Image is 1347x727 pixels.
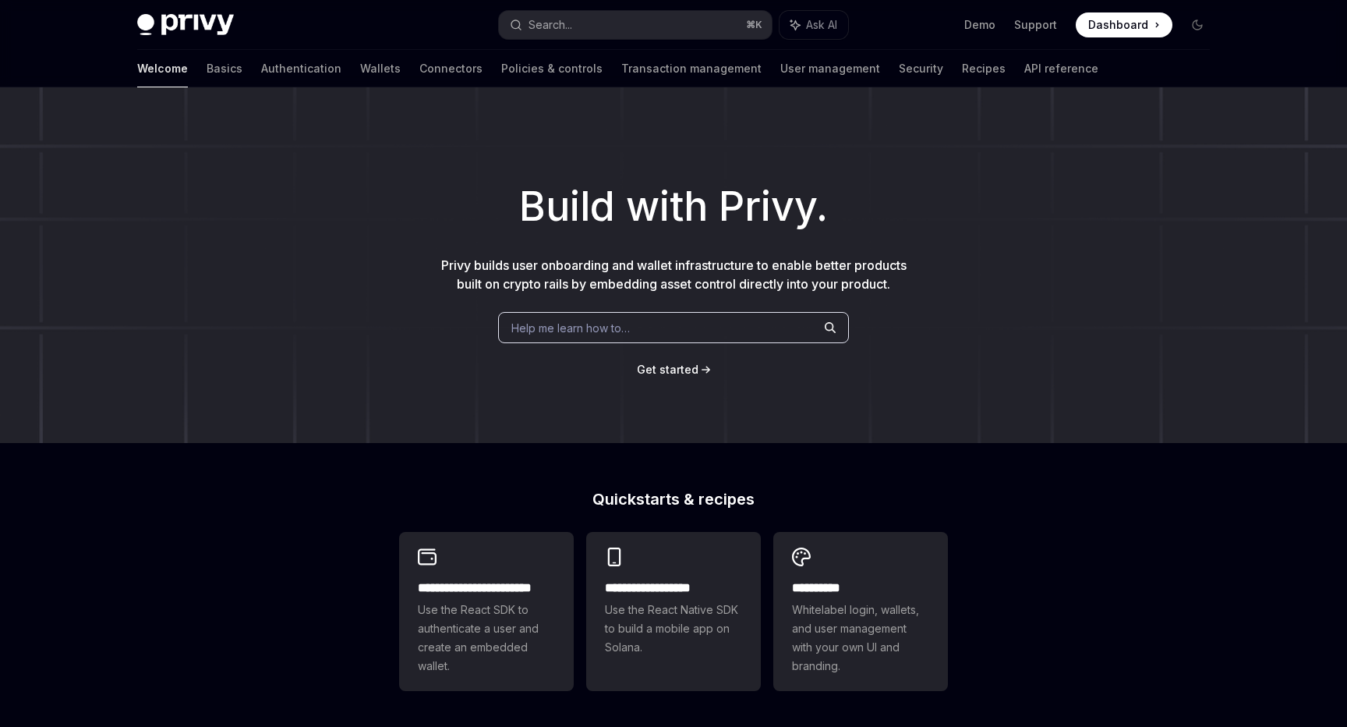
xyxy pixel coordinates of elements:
[1014,17,1057,33] a: Support
[899,50,943,87] a: Security
[637,362,698,378] a: Get started
[792,601,929,676] span: Whitelabel login, wallets, and user management with your own UI and branding.
[746,19,762,31] span: ⌘ K
[605,601,742,657] span: Use the React Native SDK to build a mobile app on Solana.
[501,50,603,87] a: Policies & controls
[25,176,1322,237] h1: Build with Privy.
[511,320,630,336] span: Help me learn how to…
[773,532,948,691] a: **** *****Whitelabel login, wallets, and user management with your own UI and branding.
[1088,17,1148,33] span: Dashboard
[1024,50,1098,87] a: API reference
[780,11,848,39] button: Ask AI
[586,532,761,691] a: **** **** **** ***Use the React Native SDK to build a mobile app on Solana.
[780,50,880,87] a: User management
[399,491,948,507] h2: Quickstarts & recipes
[261,50,341,87] a: Authentication
[360,50,401,87] a: Wallets
[418,601,555,676] span: Use the React SDK to authenticate a user and create an embedded wallet.
[207,50,242,87] a: Basics
[637,363,698,376] span: Get started
[962,50,1006,87] a: Recipes
[499,11,772,39] button: Search...⌘K
[964,17,995,33] a: Demo
[137,14,234,36] img: dark logo
[137,50,188,87] a: Welcome
[1185,12,1210,37] button: Toggle dark mode
[621,50,762,87] a: Transaction management
[806,17,837,33] span: Ask AI
[441,257,907,292] span: Privy builds user onboarding and wallet infrastructure to enable better products built on crypto ...
[419,50,483,87] a: Connectors
[1076,12,1172,37] a: Dashboard
[529,16,572,34] div: Search...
